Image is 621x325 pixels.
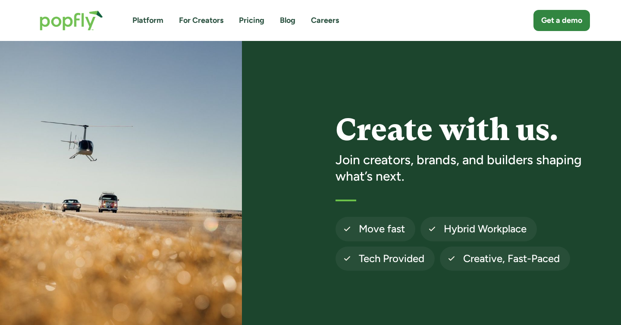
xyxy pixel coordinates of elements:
[463,252,560,266] h4: Creative, Fast-Paced
[533,10,590,31] a: Get a demo
[541,15,582,26] div: Get a demo
[311,15,339,26] a: Careers
[444,222,527,236] h4: Hybrid Workplace
[359,252,424,266] h4: Tech Provided
[239,15,264,26] a: Pricing
[132,15,163,26] a: Platform
[280,15,295,26] a: Blog
[179,15,223,26] a: For Creators
[336,113,596,147] h1: Create with us.
[359,222,405,236] h4: Move fast
[31,2,112,39] a: home
[336,152,596,184] h3: Join creators, brands, and builders shaping what’s next.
